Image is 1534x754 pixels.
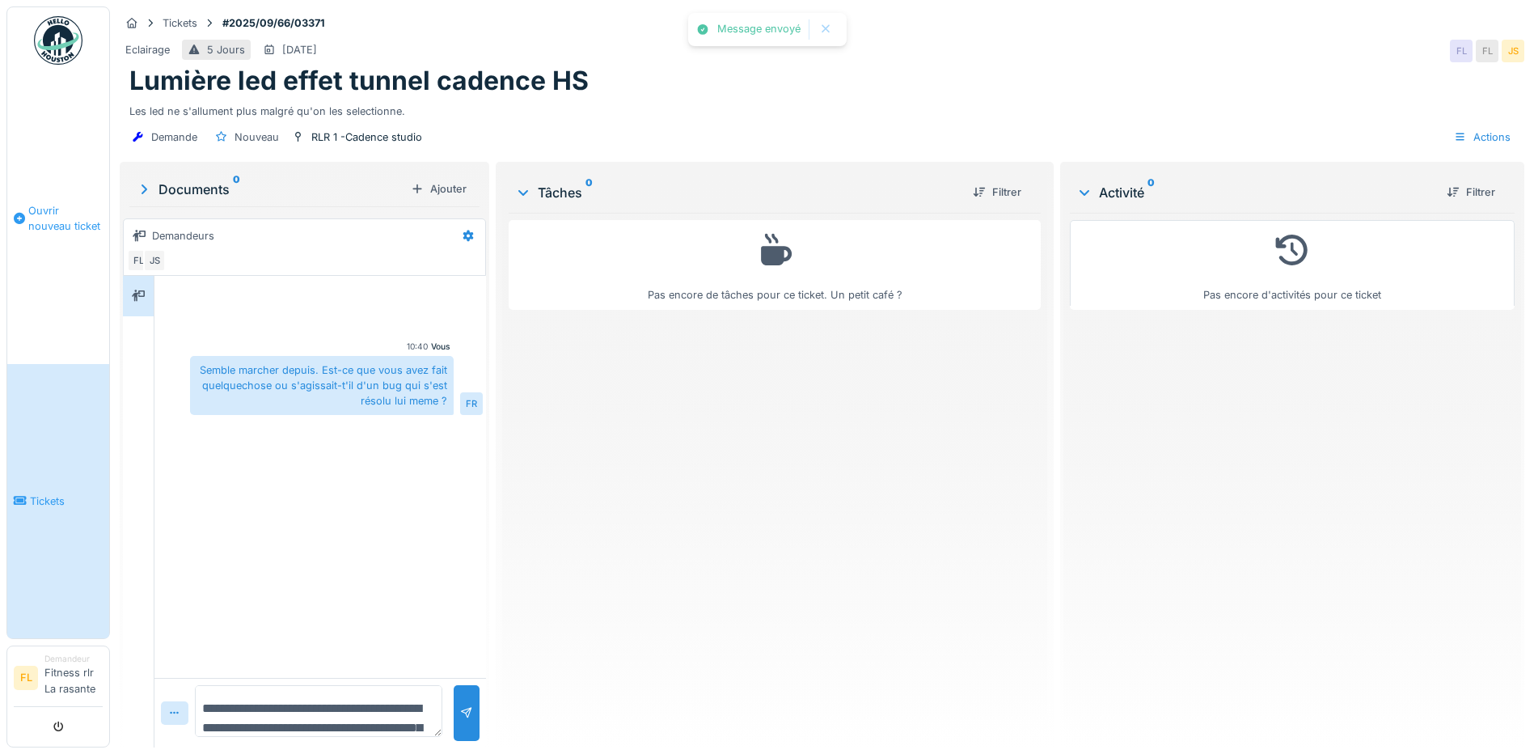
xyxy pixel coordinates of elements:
div: FL [1450,40,1473,62]
div: Filtrer [1440,181,1502,203]
div: 5 Jours [207,42,245,57]
div: FR [460,392,483,415]
div: Ajouter [404,178,473,200]
div: FL [127,249,150,272]
div: Les led ne s'allument plus malgré qu'on les selectionne. [129,97,1515,119]
a: Tickets [7,364,109,638]
span: Tickets [30,493,103,509]
sup: 0 [585,183,593,202]
div: Pas encore de tâches pour ce ticket. Un petit café ? [519,227,1030,303]
div: Eclairage [125,42,170,57]
div: JS [143,249,166,272]
div: Documents [136,180,404,199]
li: FL [14,666,38,690]
div: Nouveau [235,129,279,145]
div: RLR 1 -Cadence studio [311,129,422,145]
sup: 0 [233,180,240,199]
span: Ouvrir nouveau ticket [28,203,103,234]
div: Demandeurs [152,228,214,244]
sup: 0 [1147,183,1155,202]
h1: Lumière led effet tunnel cadence HS [129,66,589,96]
div: JS [1502,40,1524,62]
img: Badge_color-CXgf-gQk.svg [34,16,82,65]
div: Demande [151,129,197,145]
div: Message envoyé [717,23,801,36]
div: 10:40 [407,341,428,353]
div: [DATE] [282,42,317,57]
div: Pas encore d'activités pour ce ticket [1080,227,1504,303]
div: Actions [1447,125,1518,149]
div: Activité [1076,183,1434,202]
a: Ouvrir nouveau ticket [7,74,109,364]
div: Semble marcher depuis. Est-ce que vous avez fait quelquechose ou s'agissait-t'il d'un bug qui s'e... [190,356,454,416]
div: Tickets [163,15,197,31]
a: FL DemandeurFitness rlr La rasante [14,653,103,707]
div: Vous [431,341,450,353]
strong: #2025/09/66/03371 [216,15,332,31]
div: Tâches [515,183,960,202]
div: Demandeur [44,653,103,665]
div: FL [1476,40,1498,62]
li: Fitness rlr La rasante [44,653,103,703]
div: Filtrer [966,181,1028,203]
